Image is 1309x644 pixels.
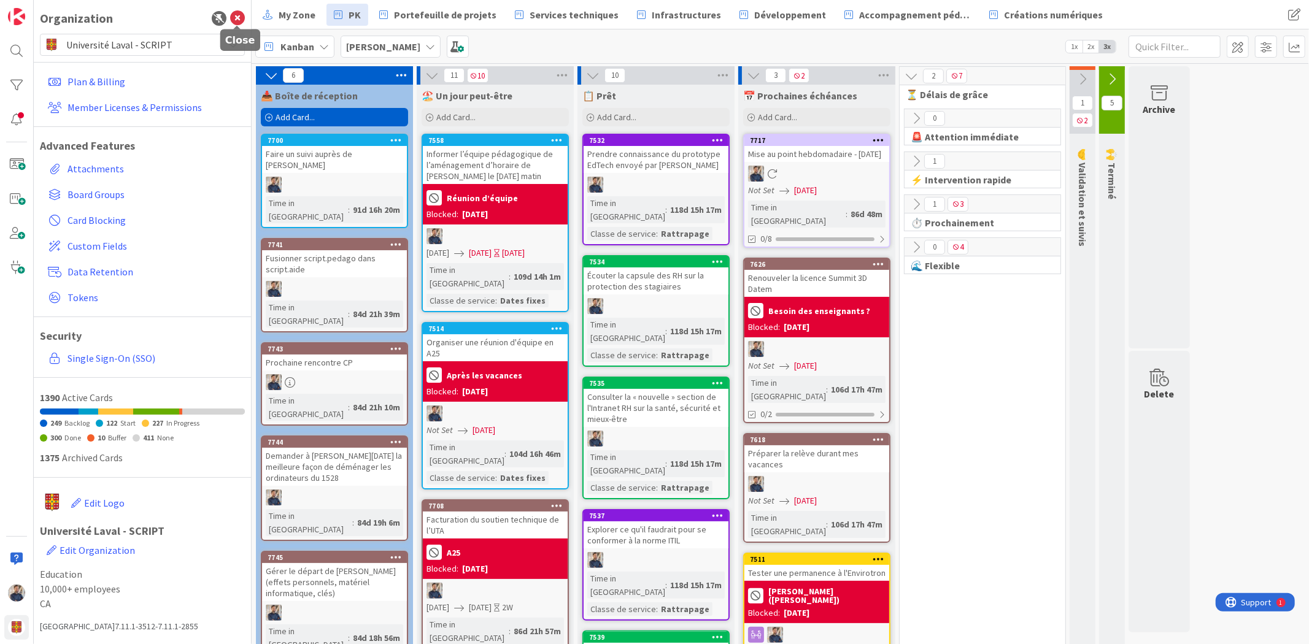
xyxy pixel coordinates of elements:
span: : [826,518,828,531]
i: Not Set [748,185,774,196]
div: 7539 [589,633,728,642]
input: Quick Filter... [1129,36,1221,58]
span: : [504,447,506,461]
img: MW [748,476,764,492]
img: MW [266,374,282,390]
div: Time in [GEOGRAPHIC_DATA] [427,263,509,290]
span: 11 [444,68,465,83]
div: 7539 [584,632,728,643]
span: : [846,207,848,221]
a: Single Sign-On (SSO) [43,347,245,369]
div: 7744 [268,438,407,447]
span: 6 [283,68,304,83]
div: 7537 [584,510,728,521]
a: Data Retention [43,261,245,283]
div: Explorer ce qu'il faudrait pour se conformer à la norme ITIL [584,521,728,548]
span: 411 [143,433,154,442]
div: Renouveler la licence Summit 3D Datem [744,270,889,297]
i: Not Set [427,424,453,435]
span: [DATE] [469,601,492,614]
div: 118d 15h 17m [667,324,725,338]
div: 1 [64,5,67,15]
div: 7514 [428,324,568,333]
div: Dates fixes [497,294,549,307]
span: : [826,383,828,396]
span: 249 [50,418,61,427]
span: : [495,471,497,485]
span: : [495,294,497,307]
div: [DATE] [462,562,488,575]
div: Classe de service [587,481,656,494]
a: Infrastructures [630,4,728,26]
span: Infrastructures [652,7,721,22]
div: Informer l’équipe pédagogique de l’aménagement d’horaire de [PERSON_NAME] le [DATE] matin [423,146,568,184]
span: 3 [948,197,968,212]
img: MW [266,281,282,297]
span: : [348,401,350,414]
span: 10,000+ employees [40,581,245,596]
div: Time in [GEOGRAPHIC_DATA] [266,509,352,536]
div: 7535 [584,378,728,389]
div: Archived Cards [40,450,245,465]
i: Not Set [748,360,774,371]
div: Facturation du soutien technique de l’UTA [423,512,568,539]
span: In Progress [166,418,199,427]
a: Attachments [43,158,245,180]
h5: Close [225,34,255,46]
h1: Advanced Features [40,139,245,153]
span: Développement [754,7,826,22]
div: 7743 [268,345,407,353]
div: MW [744,166,889,182]
span: 📅 Prochaines échéances [743,90,857,102]
div: Fusionner script.pedago dans script.aide [262,250,407,277]
span: Backlog [64,418,90,427]
span: PK [349,7,361,22]
span: 0 [924,240,945,255]
a: Portefeuille de projets [372,4,504,26]
div: Blocked: [427,562,458,575]
div: Faire un suivi auprès de [PERSON_NAME] [262,146,407,173]
div: Consulter la « nouvelle » section de l'Intranet RH sur la santé, sécurité et mieux-être [584,389,728,427]
span: Add Card... [276,112,315,123]
div: 118d 15h 17m [667,578,725,592]
div: 7741Fusionner script.pedago dans script.aide [262,239,407,277]
div: 7535 [589,379,728,388]
span: Custom Fields [68,239,240,253]
span: [DATE] [794,359,817,372]
span: 🙌 Terminé [1106,148,1118,199]
div: Rattrapage [658,227,712,240]
div: 7743Prochaine rencontre CP [262,343,407,370]
div: 7532 [589,136,728,145]
span: Edit Organization [60,544,135,556]
div: Demander à [PERSON_NAME][DATE] la meilleure façon de déménager les ordinateurs du 1528 [262,448,407,486]
div: Active Cards [40,390,245,405]
b: Besoin des enseignants ? [768,307,870,315]
span: : [509,270,511,283]
div: 84d 21h 10m [350,401,403,414]
div: Classe de service [587,348,656,362]
div: 106d 17h 47m [828,383,886,396]
div: Time in [GEOGRAPHIC_DATA] [266,301,348,328]
span: Education [40,567,245,581]
div: Préparer la relève durant mes vacances [744,445,889,472]
div: 106d 17h 47m [828,518,886,531]
div: 7532 [584,135,728,146]
span: 📋 Prêt [582,90,616,102]
span: Add Card... [758,112,797,123]
img: Visit kanbanzone.com [8,8,25,25]
img: avatar [8,619,25,636]
div: 7708 [423,500,568,512]
div: Classe de service [587,602,656,616]
div: 84d 21h 39m [350,307,403,321]
img: avatar [43,36,60,53]
span: Board Groups [68,187,240,202]
img: avatar [40,490,64,515]
span: : [656,348,658,362]
div: MW [744,627,889,643]
button: Edit Organization [46,537,136,563]
span: 2x [1083,40,1099,53]
span: 2 [923,69,944,83]
div: 7717Mise au point hebdomadaire - [DATE] [744,135,889,162]
b: [PERSON_NAME] [346,40,420,53]
div: Blocked: [427,385,458,398]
